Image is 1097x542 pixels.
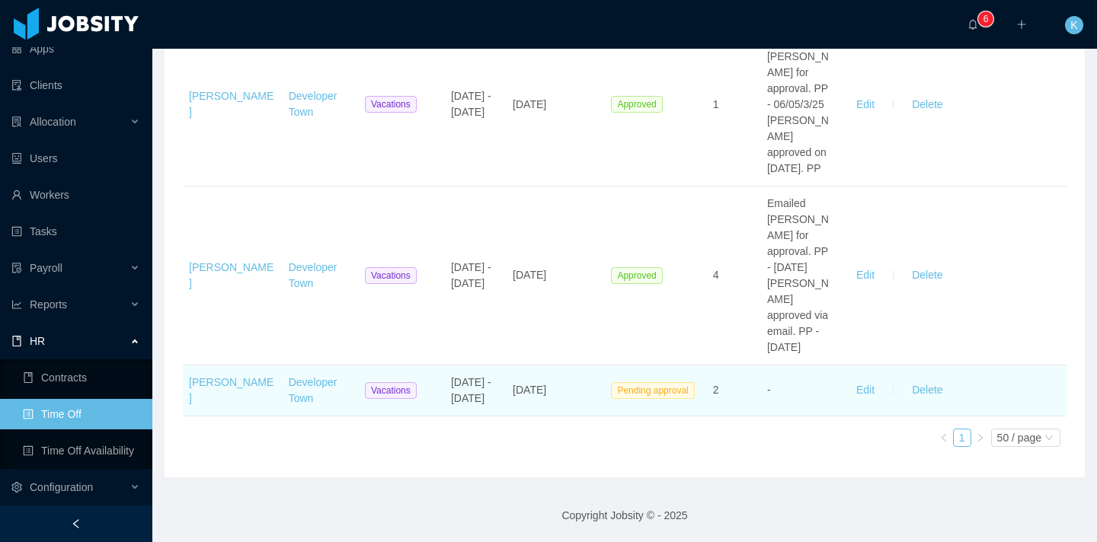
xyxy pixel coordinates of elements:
a: 1 [954,429,971,446]
li: Next Page [971,429,990,447]
a: icon: profileTime Off [23,399,140,429]
span: HR [30,335,45,347]
i: icon: book [11,336,22,346]
span: Reports [30,298,67,311]
span: Payroll [30,262,62,274]
span: Approved [611,96,662,113]
p: 6 [983,11,989,27]
span: [DATE] [513,98,546,110]
i: icon: setting [11,482,22,493]
a: icon: profileTime Off Availability [23,435,140,466]
a: Developer Town [289,261,337,289]
span: Vacations [365,382,417,399]
a: Developer Town [289,376,337,404]
a: [PERSON_NAME] [189,376,273,404]
i: icon: bell [967,19,978,30]
a: icon: robotUsers [11,143,140,174]
span: [DATE] - [DATE] [451,90,491,118]
button: Delete [900,92,955,116]
span: [DATE] [513,384,546,396]
span: Allocation [30,116,76,128]
i: icon: line-chart [11,299,22,310]
a: icon: profileTasks [11,216,140,247]
button: Edit [844,263,887,288]
i: icon: left [939,433,948,442]
span: [DATE] [513,269,546,281]
span: K [1070,16,1077,34]
span: Vacations [365,96,417,113]
button: Edit [844,378,887,403]
i: icon: file-protect [11,263,22,273]
span: Emailed [PERSON_NAME] for approval. PP - [DATE] [PERSON_NAME] approved via email. PP - [DATE] [767,197,829,353]
button: Delete [900,263,955,288]
a: Developer Town [289,90,337,118]
span: [DATE] - [DATE] [451,376,491,404]
button: Delete [900,378,955,403]
span: Emailed [PERSON_NAME] for approval. PP - 06/05/3/25 [PERSON_NAME] approved on [DATE]. PP [767,34,829,174]
a: [PERSON_NAME] [189,261,273,289]
span: Vacations [365,267,417,284]
span: 4 [713,269,719,281]
a: [PERSON_NAME] [189,90,273,118]
span: 1 [713,98,719,110]
a: icon: userWorkers [11,180,140,210]
span: Approved [611,267,662,284]
button: Edit [844,92,887,116]
span: Pending approval [611,382,694,399]
sup: 6 [978,11,993,27]
span: [DATE] - [DATE] [451,261,491,289]
span: - [767,384,771,396]
span: 2 [713,384,719,396]
span: Configuration [30,481,93,493]
div: 50 / page [997,429,1041,446]
i: icon: plus [1016,19,1027,30]
a: icon: auditClients [11,70,140,100]
a: icon: appstoreApps [11,33,140,64]
footer: Copyright Jobsity © - 2025 [152,489,1097,542]
i: icon: right [976,433,985,442]
i: icon: down [1044,433,1054,444]
li: Previous Page [935,429,953,447]
a: icon: bookContracts [23,362,140,393]
i: icon: solution [11,116,22,127]
li: 1 [953,429,971,447]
